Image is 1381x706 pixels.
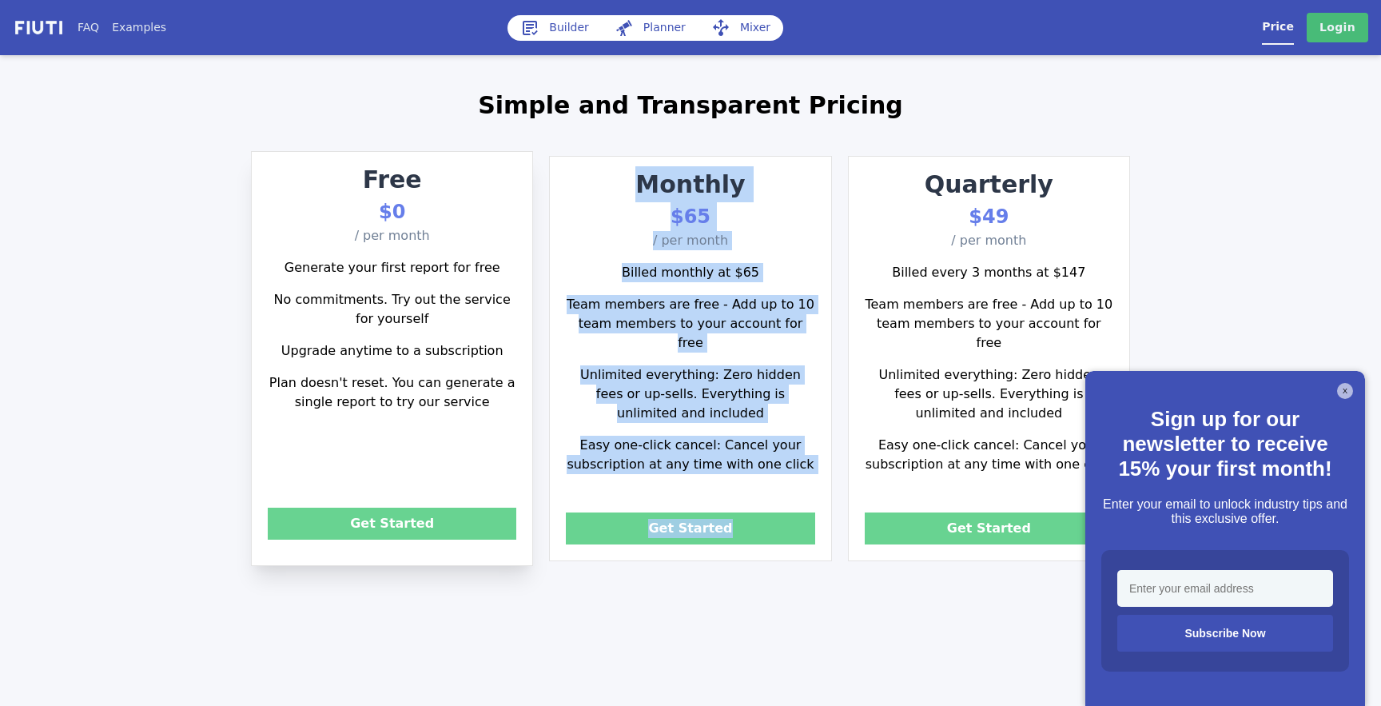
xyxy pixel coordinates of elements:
[24,78,296,103] h1: Welcome to Fiuti!
[849,231,1129,250] p: / per month
[865,289,1113,359] p: Team members are free - Add up to 10 team members to your account for free
[1307,13,1368,42] a: Login
[550,166,830,202] p: Monthly
[268,284,516,335] p: No commitments. Try out the service for yourself
[566,289,814,359] p: Team members are free - Add up to 10 team members to your account for free
[566,257,814,289] p: Billed monthly at $65
[268,252,516,284] p: Generate your first report for free
[1262,18,1294,45] a: Price
[849,166,1129,202] p: Quarterly
[566,359,814,429] p: Unlimited everything: Zero hidden fees or up-sells. Everything is unlimited and included
[865,359,1113,429] p: Unlimited everything: Zero hidden fees or up-sells. Everything is unlimited and included
[25,186,295,218] button: New conversation
[566,513,814,544] button: Get Started
[865,513,1113,544] button: Get Started
[507,15,602,41] a: Builder
[78,19,99,36] a: FAQ
[550,202,830,231] p: $65
[252,226,532,245] p: / per month
[602,15,698,41] a: Planner
[865,429,1113,481] p: Easy one-click cancel: Cancel your subscription at any time with one click
[865,257,1113,289] p: Billed every 3 months at $147
[849,202,1129,231] p: $49
[13,18,65,37] img: f731f27.png
[252,162,532,197] p: Free
[133,559,202,569] span: We run on Gist
[252,197,532,226] p: $0
[268,367,516,418] p: Plan doesn't reset. You can generate a single report to try our service
[243,87,1138,123] h1: Simple and Transparent Pricing
[1085,371,1365,706] iframe: <p>Your browser does not support iframes.</p>
[268,335,516,367] p: Upgrade anytime to a subscription
[698,15,783,41] a: Mixer
[103,196,192,209] span: New conversation
[268,508,516,540] button: Get Started
[24,106,296,158] h2: Can I help you with anything?
[566,429,814,481] p: Easy one-click cancel: Cancel your subscription at any time with one click
[112,19,166,36] a: Examples
[550,231,830,250] p: / per month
